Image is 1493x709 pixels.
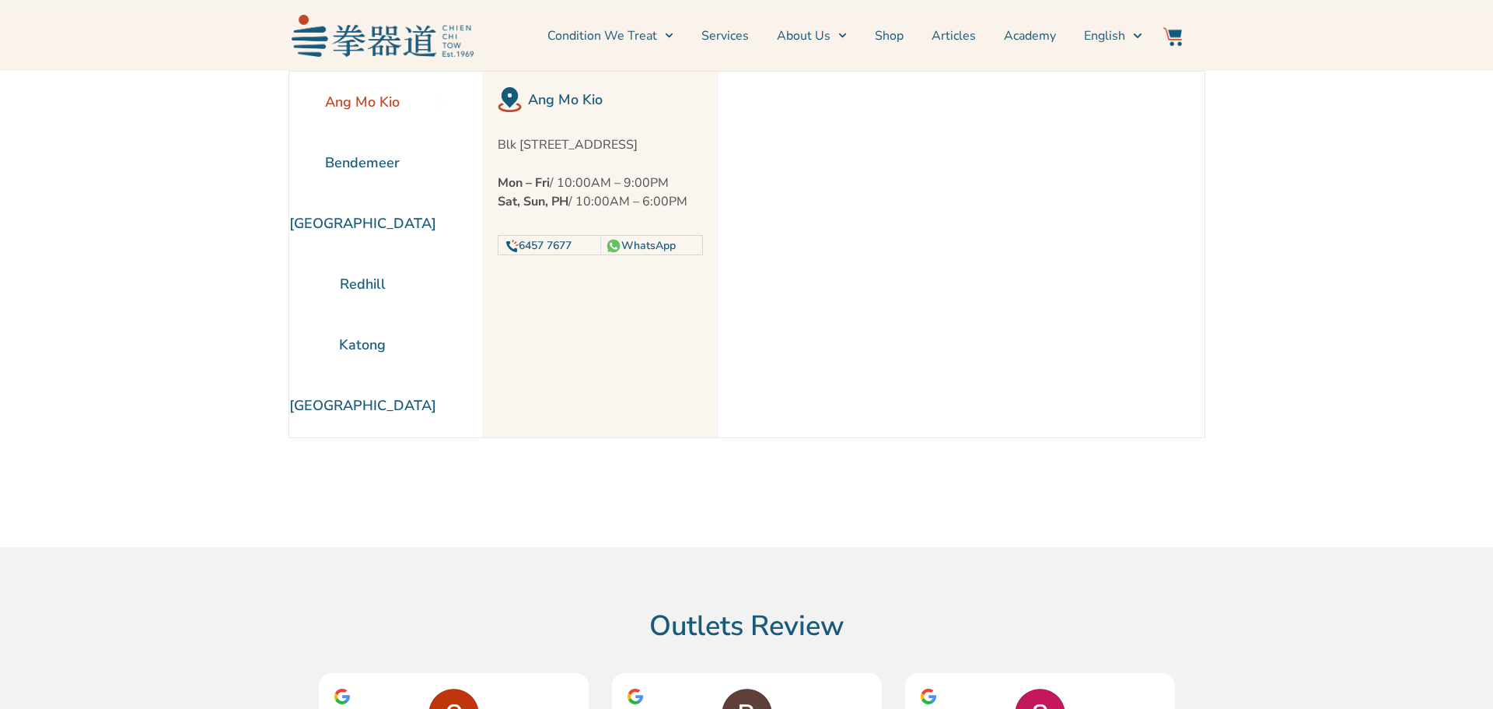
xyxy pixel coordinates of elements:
[932,16,976,55] a: Articles
[498,193,568,210] strong: Sat, Sun, PH
[547,16,673,55] a: Condition We Treat
[498,135,704,154] p: Blk [STREET_ADDRESS]
[1084,16,1142,55] a: English
[1004,16,1056,55] a: Academy
[621,238,676,253] a: WhatsApp
[1163,27,1182,46] img: Website Icon-03
[498,174,550,191] strong: Mon – Fri
[299,609,1194,644] h2: Outlets Review
[875,16,904,55] a: Shop
[498,174,704,211] p: / 10:00AM – 9:00PM / 10:00AM – 6:00PM
[519,238,572,253] a: 6457 7677
[1084,26,1125,45] span: English
[777,16,847,55] a: About Us
[481,16,1142,55] nav: Menu
[719,72,1159,437] iframe: Chien Chi Tow Healthcare Ang Mo Kio
[701,16,749,55] a: Services
[528,89,703,111] h2: Ang Mo Kio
